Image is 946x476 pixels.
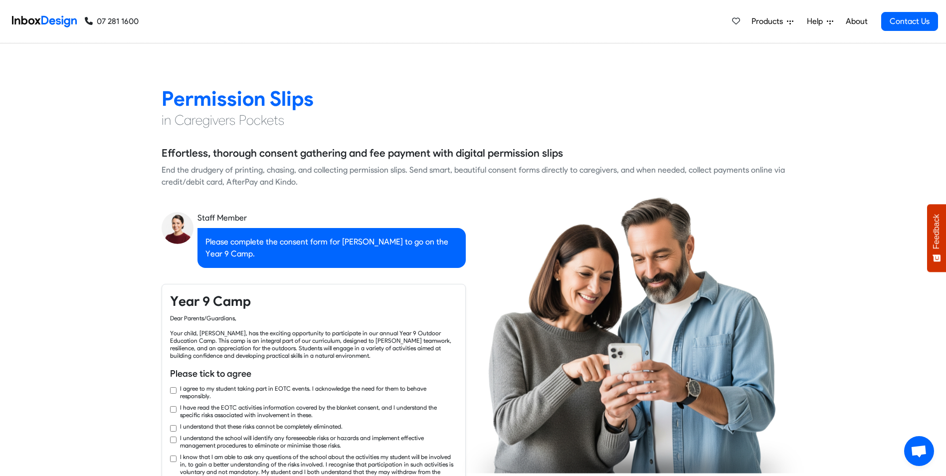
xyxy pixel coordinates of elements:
h5: Effortless, thorough consent gathering and fee payment with digital permission slips [162,146,563,161]
h2: Permission Slips [162,86,785,111]
a: Products [748,11,797,31]
div: Staff Member [197,212,466,224]
div: Open chat [904,436,934,466]
a: About [843,11,870,31]
label: I have read the EOTC activities information covered by the blanket consent, and I understand the ... [180,404,457,419]
div: Please complete the consent form for [PERSON_NAME] to go on the Year 9 Camp. [197,228,466,268]
h6: Please tick to agree [170,367,457,380]
h4: in Caregivers Pockets [162,111,785,129]
img: staff_avatar.png [162,212,193,244]
a: Contact Us [881,12,938,31]
span: Help [807,15,827,27]
a: Help [803,11,837,31]
label: I understand that these risks cannot be completely eliminated. [180,423,343,430]
a: 07 281 1600 [85,15,139,27]
div: Dear Parents/Guardians, Your child, [PERSON_NAME], has the exciting opportunity to participate in... [170,314,457,359]
span: Products [752,15,787,27]
button: Feedback - Show survey [927,204,946,272]
span: Feedback [932,214,941,249]
div: End the drudgery of printing, chasing, and collecting permission slips. Send smart, beautiful con... [162,164,785,188]
label: I agree to my student taking part in EOTC events. I acknowledge the need for them to behave respo... [180,385,457,400]
h4: Year 9 Camp [170,292,457,310]
img: parents_using_phone.png [461,197,803,473]
label: I understand the school will identify any foreseeable risks or hazards and implement effective ma... [180,434,457,449]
